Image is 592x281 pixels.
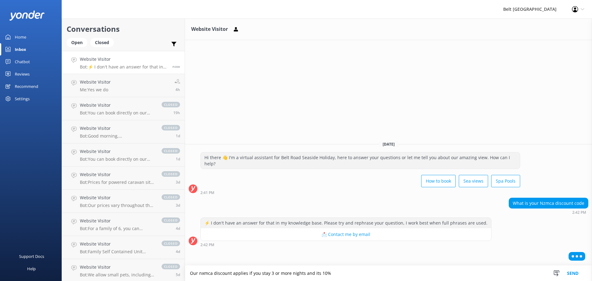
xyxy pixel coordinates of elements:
div: Recommend [15,80,38,93]
span: closed [162,217,180,223]
button: 📩 Contact me by email [201,228,491,241]
p: Bot: Family Self Contained Unit prices vary throughout the year. It's best to check online for th... [80,249,155,254]
p: Bot: You can book directly on our website, which has live availability for all accommodation opti... [80,110,155,116]
span: closed [162,125,180,130]
h4: Website Visitor [80,56,168,63]
div: Open [67,38,87,47]
h4: Website Visitor [80,148,155,155]
p: Bot: For a family of 6, you can consider booking a 1 Bedroom Self Contained Unit, which can sleep... [80,226,155,231]
span: [DATE] [379,142,398,147]
h4: Website Visitor [80,171,155,178]
h4: Website Visitor [80,217,155,224]
div: Help [27,262,36,275]
div: Sep 27 2025 02:42pm (UTC +12:00) Pacific/Auckland [200,242,491,247]
div: Hi there 👋 I'm a virtual assistant for Belt Road Seaside Holiday, here to answer your questions o... [201,152,520,169]
span: closed [162,194,180,200]
span: Sep 25 2025 06:46pm (UTC +12:00) Pacific/Auckland [176,156,180,162]
span: closed [162,148,180,154]
div: Reviews [15,68,30,80]
span: Sep 26 2025 07:07pm (UTC +12:00) Pacific/Auckland [173,110,180,115]
a: Website VisitorBot:⚡ I don't have an answer for that in my knowledge base. Please try and rephras... [62,51,185,74]
span: Sep 27 2025 09:56am (UTC +12:00) Pacific/Auckland [175,87,180,92]
button: Sea views [459,175,488,187]
p: Bot: Good morning, [PERSON_NAME]. You can check the availability and pricing for Oceanview Sites ... [80,133,155,139]
span: closed [162,264,180,269]
a: Website VisitorBot:You can book directly on our website, which has live availability for all acco... [62,143,185,167]
a: Website VisitorMe:Yes we do4h [62,74,185,97]
h4: Website Visitor [80,241,155,247]
strong: 2:41 PM [200,191,214,195]
span: Sep 23 2025 10:18pm (UTC +12:00) Pacific/Auckland [176,203,180,208]
div: Support Docs [19,250,44,262]
div: Inbox [15,43,26,56]
textarea: Our nxmca discount applies if you stay 3 or more nights and its 10% [185,266,592,281]
span: Sep 24 2025 10:34am (UTC +12:00) Pacific/Auckland [176,180,180,185]
a: Website VisitorBot:Prices for powered caravan sites vary throughout the year. It's best to check ... [62,167,185,190]
div: ⚡ I don't have an answer for that in my knowledge base. Please try and rephrase your question, I ... [201,218,491,228]
p: Bot: We allow small pets, including dogs, in caravans and camper-vans only, by prior arrangement ... [80,272,155,278]
h4: Website Visitor [80,264,155,271]
a: Website VisitorBot:You can book directly on our website, which has live availability for all acco... [62,97,185,120]
a: Website VisitorBot:Good morning, [PERSON_NAME]. You can check the availability and pricing for Oc... [62,120,185,143]
a: Open [67,39,90,46]
p: Me: Yes we do [80,87,111,93]
p: Bot: You can book directly on our website, which has live availability for all accommodation opti... [80,156,155,162]
span: closed [162,102,180,107]
strong: 2:42 PM [200,243,214,247]
span: Sep 26 2025 08:29am (UTC +12:00) Pacific/Auckland [176,133,180,138]
h2: Conversations [67,23,180,35]
a: Website VisitorBot:Family Self Contained Unit prices vary throughout the year. It's best to check... [62,236,185,259]
h4: Website Visitor [80,125,155,132]
h4: Website Visitor [80,79,111,85]
h4: Website Visitor [80,102,155,109]
p: Bot: Prices for powered caravan sites vary throughout the year. It's best to check online for the... [80,180,155,185]
h4: Website Visitor [80,194,155,201]
a: Closed [90,39,117,46]
h3: Website Visitor [191,25,228,33]
p: Bot: Our prices vary throughout the year, so it’s best to check online for the date you want to b... [80,203,155,208]
span: closed [162,171,180,177]
p: Bot: ⚡ I don't have an answer for that in my knowledge base. Please try and rephrase your questio... [80,64,168,70]
span: closed [162,241,180,246]
div: Settings [15,93,30,105]
button: How to book [421,175,456,187]
span: Sep 21 2025 05:25pm (UTC +12:00) Pacific/Auckland [176,272,180,277]
span: Sep 23 2025 10:59am (UTC +12:00) Pacific/Auckland [176,226,180,231]
div: Sep 27 2025 02:41pm (UTC +12:00) Pacific/Auckland [200,190,520,195]
div: Sep 27 2025 02:42pm (UTC +12:00) Pacific/Auckland [509,210,588,214]
button: Send [561,266,584,281]
span: Sep 27 2025 02:42pm (UTC +12:00) Pacific/Auckland [172,64,180,69]
a: Website VisitorBot:Our prices vary throughout the year, so it’s best to check online for the date... [62,190,185,213]
strong: 2:42 PM [572,211,586,214]
img: yonder-white-logo.png [9,10,45,21]
div: Chatbot [15,56,30,68]
div: What is your Nzmca discount code [509,198,588,209]
a: Website VisitorBot:For a family of 6, you can consider booking a 1 Bedroom Self Contained Unit, w... [62,213,185,236]
span: Sep 22 2025 11:06pm (UTC +12:00) Pacific/Auckland [176,249,180,254]
button: Spa Pools [491,175,520,187]
div: Home [15,31,26,43]
div: Closed [90,38,114,47]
